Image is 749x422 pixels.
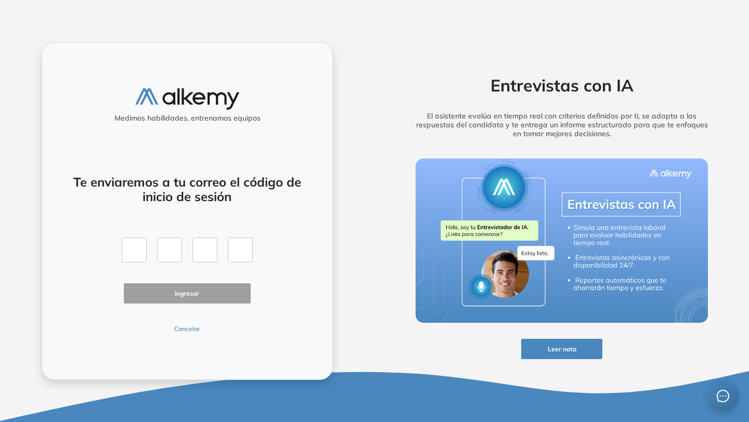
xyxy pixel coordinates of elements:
button: Cancelar [124,324,251,334]
h5: El asistente evalúa en tiempo real con criterios definidos por ti, se adapta a las respuestas del... [399,112,724,138]
img: img-more-info [416,159,708,323]
h2: Entrevistas con IA [399,75,724,95]
img: logo-alkemy [135,88,239,110]
span: message [716,389,730,403]
h4: Te enviaremos a tu correo el código de inicio de sesión [70,175,305,205]
button: Ingresar [124,283,251,304]
button: Leer nota [521,339,602,359]
h5: Medimos habilidades, entrenamos equipos [46,114,328,123]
